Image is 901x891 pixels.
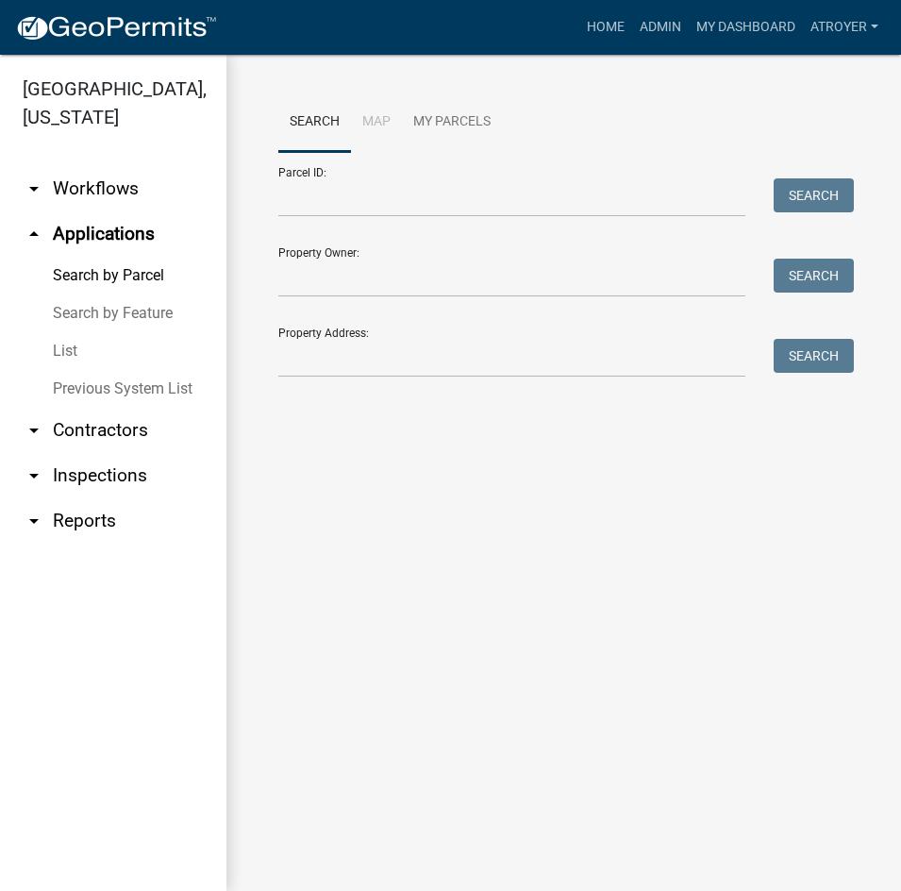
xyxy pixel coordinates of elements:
[774,339,854,373] button: Search
[402,92,502,153] a: My Parcels
[803,9,886,45] a: atroyer
[23,223,45,245] i: arrow_drop_up
[278,92,351,153] a: Search
[689,9,803,45] a: My Dashboard
[23,510,45,532] i: arrow_drop_down
[632,9,689,45] a: Admin
[579,9,632,45] a: Home
[23,464,45,487] i: arrow_drop_down
[774,259,854,293] button: Search
[23,177,45,200] i: arrow_drop_down
[774,178,854,212] button: Search
[23,419,45,442] i: arrow_drop_down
